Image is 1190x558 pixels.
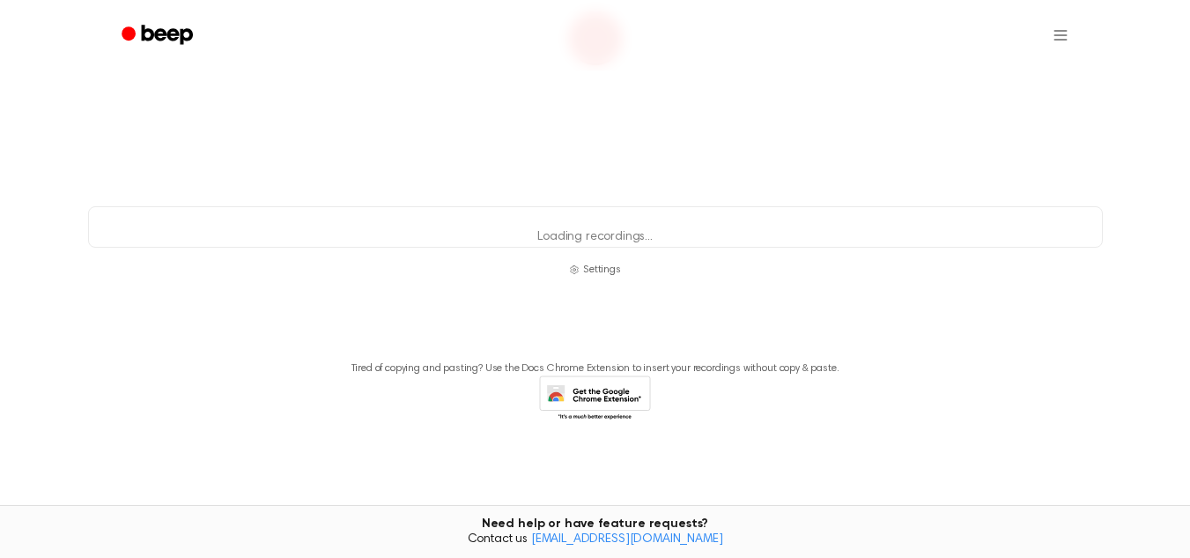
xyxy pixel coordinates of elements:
[531,533,723,546] a: [EMAIL_ADDRESS][DOMAIN_NAME]
[583,262,621,278] span: Settings
[11,532,1179,548] span: Contact us
[109,19,209,53] a: Beep
[1039,14,1082,56] button: Open menu
[569,262,621,278] button: Settings
[89,228,1102,247] p: Loading recordings...
[351,362,839,376] p: Tired of copying and pasting? Use the Docs Chrome Extension to insert your recordings without cop...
